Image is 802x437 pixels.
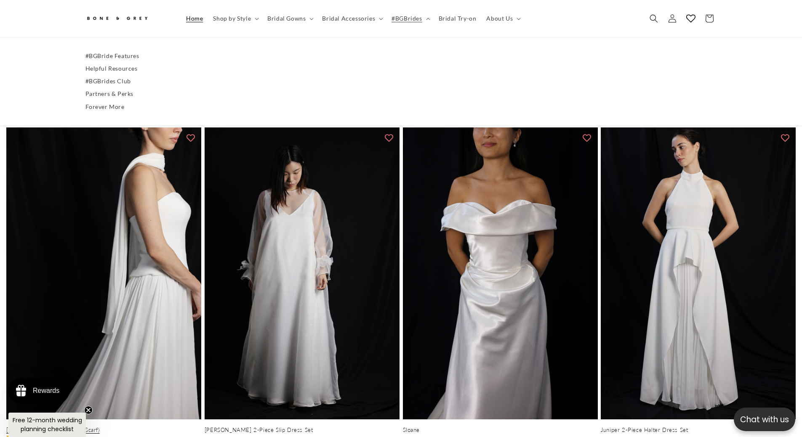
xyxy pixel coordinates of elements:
a: #BGBrides Club [85,75,717,87]
a: [PERSON_NAME] 2-Piece Slip Dress Set [205,426,400,434]
a: #BGBride Features [85,50,717,62]
span: Bridal Try-on [439,15,477,22]
span: Home [186,15,203,22]
button: Close teaser [84,406,93,414]
p: Chat with us [734,413,795,426]
summary: About Us [481,10,524,27]
a: Juniper 2-Piece Halter Dress Set [601,426,796,434]
summary: Bridal Gowns [262,10,317,27]
summary: Bridal Accessories [317,10,386,27]
button: Open chatbox [734,408,795,431]
span: #BGBrides [392,15,422,22]
div: Free 12-month wedding planning checklistClose teaser [8,413,86,437]
span: About Us [486,15,513,22]
a: Forever More [85,101,717,113]
a: Helpful Resources [85,62,717,75]
div: Rewards [33,387,59,395]
span: Bridal Gowns [267,15,306,22]
a: Sloane [403,426,598,434]
a: Bone and Grey Bridal [82,8,173,29]
img: Bone and Grey Bridal [85,12,149,26]
span: Shop by Style [213,15,251,22]
button: Add to wishlist [182,130,199,146]
span: Bridal Accessories [322,15,375,22]
button: Add to wishlist [381,130,397,146]
span: Free 12-month wedding planning checklist [13,416,82,433]
button: Add to wishlist [777,130,794,146]
a: [PERSON_NAME] (with Neck Scarf) [6,426,201,434]
a: Bridal Try-on [434,10,482,27]
summary: #BGBrides [386,10,433,27]
a: Partners & Perks [85,88,717,101]
summary: Shop by Style [208,10,262,27]
button: Add to wishlist [578,130,595,146]
summary: Search [645,9,663,28]
a: Home [181,10,208,27]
